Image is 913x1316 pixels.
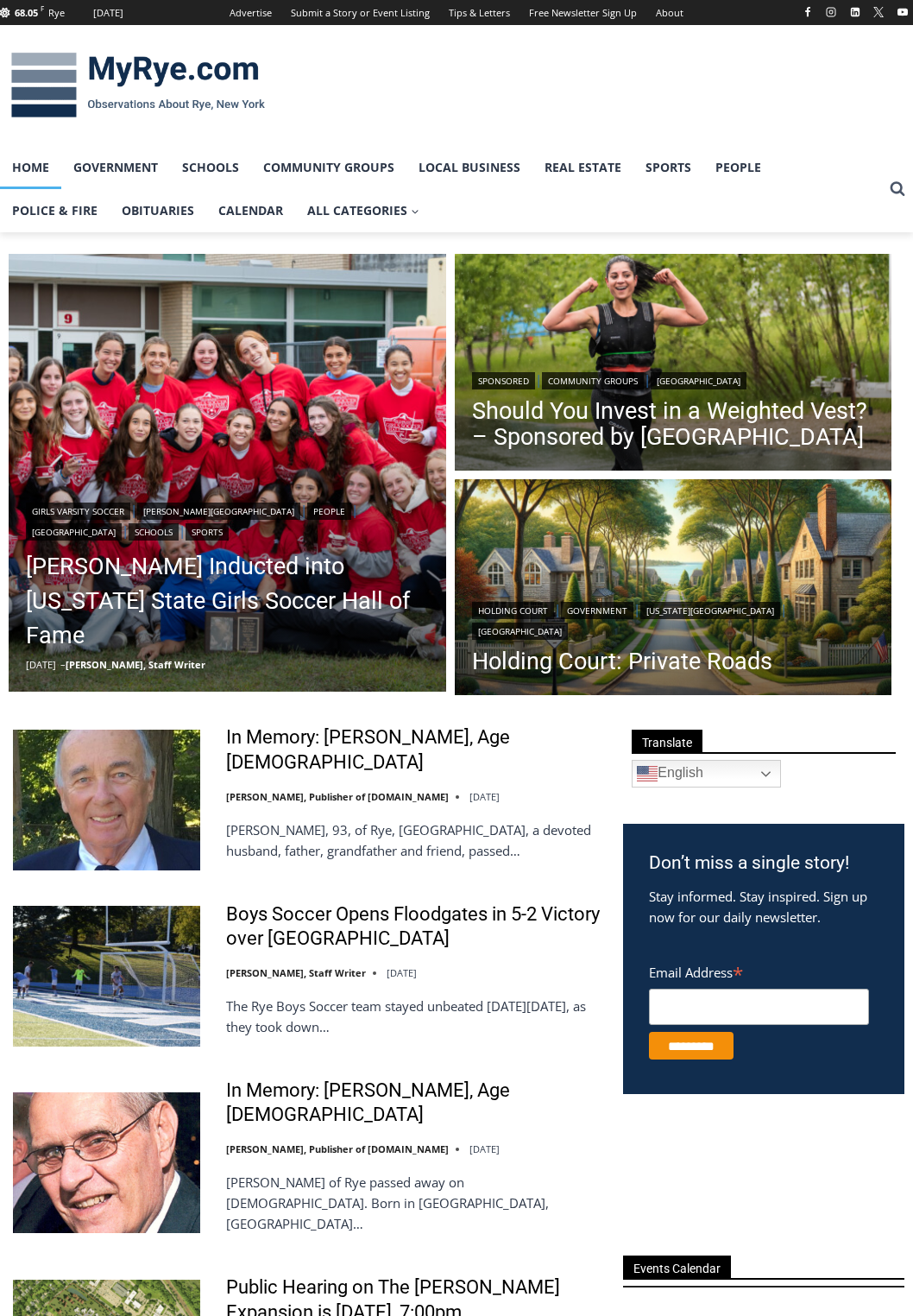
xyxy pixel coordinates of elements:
a: Local Business [406,146,532,189]
div: | | | [472,598,875,640]
div: [DATE] [93,5,123,21]
a: [GEOGRAPHIC_DATA] [26,523,122,541]
a: In Memory: [PERSON_NAME], Age [DEMOGRAPHIC_DATA] [226,725,601,775]
img: In Memory: Donald J. Demas, Age 90 [13,1092,200,1233]
span: Translate [632,730,702,753]
time: [DATE] [387,966,417,979]
button: View Search Form [882,174,913,205]
a: Sports [186,523,229,541]
a: [GEOGRAPHIC_DATA] [472,623,568,640]
span: All Categories [307,201,419,220]
img: en [637,763,658,784]
div: | | | | | [26,499,429,541]
span: F [41,3,44,13]
a: [PERSON_NAME], Publisher of [DOMAIN_NAME] [226,790,449,803]
a: X [868,2,889,22]
a: Boys Soccer Opens Floodgates in 5-2 Victory over [GEOGRAPHIC_DATA] [226,902,601,952]
img: Boys Soccer Opens Floodgates in 5-2 Victory over Westlake [13,906,200,1047]
a: Sports [633,146,703,189]
a: People [307,503,351,520]
div: Rye [48,5,65,21]
a: [PERSON_NAME], Staff Writer [66,658,205,671]
a: People [703,146,773,189]
a: Holding Court: Private Roads [472,649,875,674]
p: Stay informed. Stay inspired. Sign up now for our daily newsletter. [649,886,878,927]
a: In Memory: [PERSON_NAME], Age [DEMOGRAPHIC_DATA] [226,1079,601,1128]
a: [GEOGRAPHIC_DATA] [651,372,746,389]
p: [PERSON_NAME], 93, of Rye, [GEOGRAPHIC_DATA], a devoted husband, father, grandfather and friend, ... [226,819,601,861]
p: The Rye Boys Soccer team stayed unbeated [DATE][DATE], as they took down… [226,996,601,1037]
a: Real Estate [532,146,633,189]
a: Sponsored [472,372,535,389]
span: – [60,658,66,671]
span: Events Calendar [623,1256,731,1279]
time: [DATE] [26,658,56,671]
a: Holding Court [472,602,554,619]
time: [DATE] [469,1142,500,1155]
span: 68.05 [15,6,38,19]
a: [PERSON_NAME] Inducted into [US_STATE] State Girls Soccer Hall of Fame [26,549,429,653]
a: Schools [170,146,251,189]
a: [PERSON_NAME], Staff Writer [226,966,366,979]
a: Read More Holding Court: Private Roads [455,479,892,698]
a: Linkedin [845,2,866,22]
a: Should You Invest in a Weighted Vest? – Sponsored by [GEOGRAPHIC_DATA] [472,398,875,450]
a: [US_STATE][GEOGRAPHIC_DATA] [640,602,780,619]
img: In Memory: Richard Allen Hynson, Age 93 [13,730,200,870]
a: YouTube [892,2,913,22]
div: | | [472,369,875,389]
a: Government [61,146,170,189]
a: Read More Should You Invest in a Weighted Vest? – Sponsored by White Plains Hospital [455,254,892,472]
a: [PERSON_NAME][GEOGRAPHIC_DATA] [137,503,300,520]
a: English [632,760,781,788]
a: [PERSON_NAME], Publisher of [DOMAIN_NAME] [226,1142,449,1155]
a: Read More Rich Savage Inducted into New York State Girls Soccer Hall of Fame [9,254,446,692]
h3: Don’t miss a single story! [649,850,878,877]
a: All Categories [295,189,431,232]
a: Calendar [206,189,295,232]
a: Community Groups [542,372,644,389]
a: Community Groups [251,146,406,189]
a: Obituaries [110,189,206,232]
a: Girls Varsity Soccer [26,503,130,520]
a: Facebook [797,2,818,22]
a: Government [561,602,633,619]
a: Instagram [821,2,841,22]
img: DALLE 2025-09-08 Holding Court 2025-09-09 Private Roads [455,479,892,698]
a: Schools [129,523,179,541]
img: (PHOTO: Runner with a weighted vest. Contributed.) [455,254,892,472]
time: [DATE] [469,790,500,803]
label: Email Address [649,955,869,986]
p: [PERSON_NAME] of Rye passed away on [DEMOGRAPHIC_DATA]. Born in [GEOGRAPHIC_DATA], [GEOGRAPHIC_DA... [226,1172,601,1234]
img: (PHOTO: The 2025 Rye Girls Soccer Team surrounding Head Coach Rich Savage after his induction int... [9,254,446,692]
